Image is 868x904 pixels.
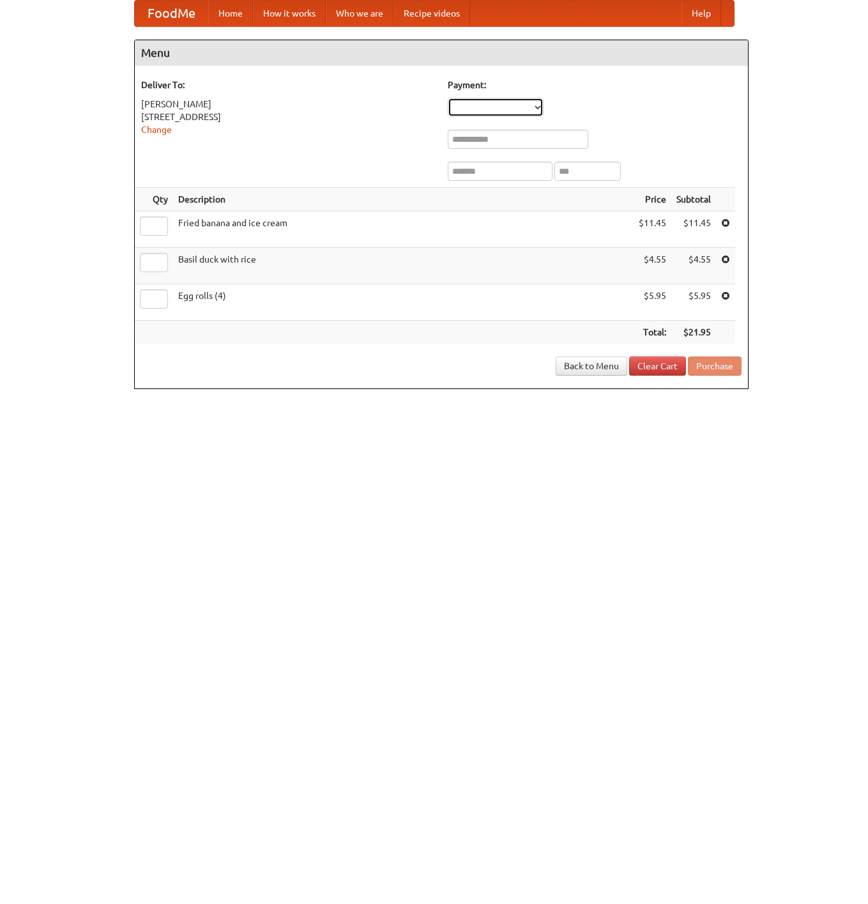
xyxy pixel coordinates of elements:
[208,1,253,26] a: Home
[671,211,716,248] td: $11.45
[671,284,716,321] td: $5.95
[141,79,435,91] h5: Deliver To:
[634,211,671,248] td: $11.45
[629,356,686,376] a: Clear Cart
[135,188,173,211] th: Qty
[671,188,716,211] th: Subtotal
[173,211,634,248] td: Fried banana and ice cream
[634,248,671,284] td: $4.55
[634,321,671,344] th: Total:
[671,321,716,344] th: $21.95
[556,356,627,376] a: Back to Menu
[634,188,671,211] th: Price
[326,1,393,26] a: Who we are
[681,1,721,26] a: Help
[634,284,671,321] td: $5.95
[135,40,748,66] h4: Menu
[141,125,172,135] a: Change
[253,1,326,26] a: How it works
[448,79,742,91] h5: Payment:
[173,248,634,284] td: Basil duck with rice
[671,248,716,284] td: $4.55
[173,188,634,211] th: Description
[173,284,634,321] td: Egg rolls (4)
[688,356,742,376] button: Purchase
[135,1,208,26] a: FoodMe
[393,1,470,26] a: Recipe videos
[141,111,435,123] div: [STREET_ADDRESS]
[141,98,435,111] div: [PERSON_NAME]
